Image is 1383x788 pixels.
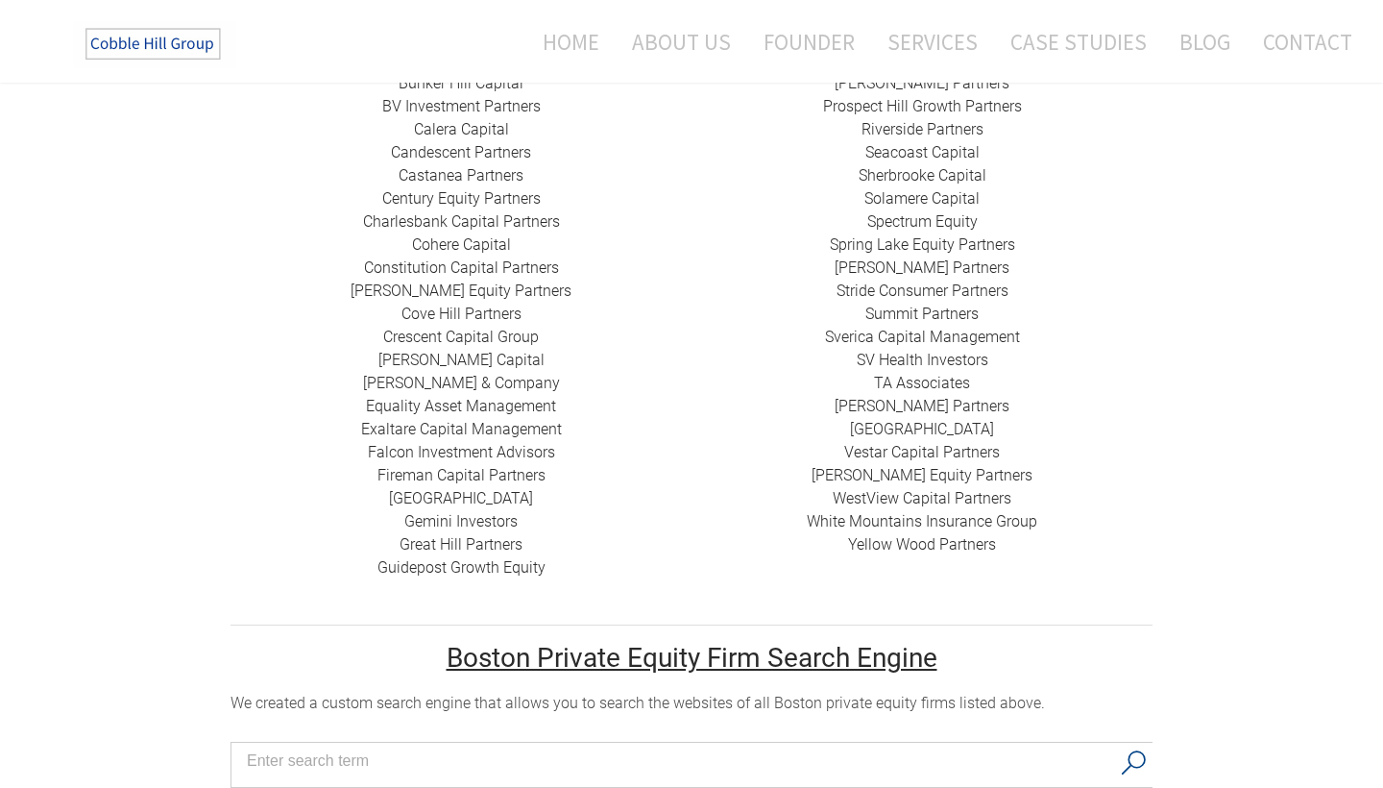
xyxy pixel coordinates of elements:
[749,16,869,67] a: Founder
[351,282,571,300] a: ​[PERSON_NAME] Equity Partners
[378,351,545,369] a: [PERSON_NAME] Capital
[382,189,541,208] a: ​Century Equity Partners
[859,166,986,185] a: ​Sherbrooke Capital​
[865,305,979,323] a: Summit Partners
[400,535,522,554] a: Great Hill Partners​
[874,374,970,392] a: ​TA Associates
[383,328,539,346] a: ​Crescent Capital Group
[368,443,555,461] a: ​Falcon Investment Advisors
[618,16,745,67] a: About Us
[247,747,1110,776] input: Search input
[825,328,1020,346] a: Sverica Capital Management
[823,97,1022,115] a: Prospect Hill Growth Partners
[848,535,996,554] a: Yellow Wood Partners
[864,189,980,208] a: Solamere Capital
[1114,743,1153,783] button: Search
[399,166,523,185] a: ​Castanea Partners
[412,235,511,254] a: Cohere Capital
[73,20,236,68] img: The Cobble Hill Group LLC
[844,443,1000,461] a: ​Vestar Capital Partners
[363,374,560,392] a: [PERSON_NAME] & Company
[850,420,994,438] a: ​[GEOGRAPHIC_DATA]
[835,397,1009,415] a: [PERSON_NAME] Partners
[363,212,560,231] a: Charlesbank Capital Partners
[361,420,562,438] a: ​Exaltare Capital Management
[399,74,523,92] a: ​Bunker Hill Capital
[404,512,518,530] a: Gemini Investors
[861,120,983,138] a: Riverside Partners
[830,235,1015,254] a: Spring Lake Equity Partners
[812,466,1032,484] a: [PERSON_NAME] Equity Partners
[364,259,559,277] a: Constitution Capital Partners
[857,351,988,369] a: SV Health Investors
[867,212,978,231] a: Spectrum Equity
[230,692,1152,715] div: ​We created a custom search engine that allows you to search the websites of all Boston private e...
[873,16,992,67] a: Services
[835,74,1009,92] a: ​[PERSON_NAME] Partners
[382,97,541,115] a: BV Investment Partners
[389,489,533,507] a: ​[GEOGRAPHIC_DATA]
[807,512,1037,530] a: White Mountains Insurance Group
[514,16,614,67] a: Home
[447,642,937,674] u: Boston Private Equity Firm Search Engine
[996,16,1161,67] a: Case Studies
[1165,16,1245,67] a: Blog
[833,489,1011,507] a: ​WestView Capital Partners
[414,120,509,138] a: Calera Capital
[377,466,546,484] a: Fireman Capital Partners
[377,558,546,577] a: Guidepost Growth Equity
[835,259,1009,277] a: [PERSON_NAME] Partners
[837,282,1008,300] a: Stride Consumer Partners
[401,305,522,323] a: Cove Hill Partners
[366,397,556,415] a: ​Equality Asset Management
[391,143,531,161] a: Candescent Partners
[1249,16,1352,67] a: Contact
[865,143,980,161] a: Seacoast Capital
